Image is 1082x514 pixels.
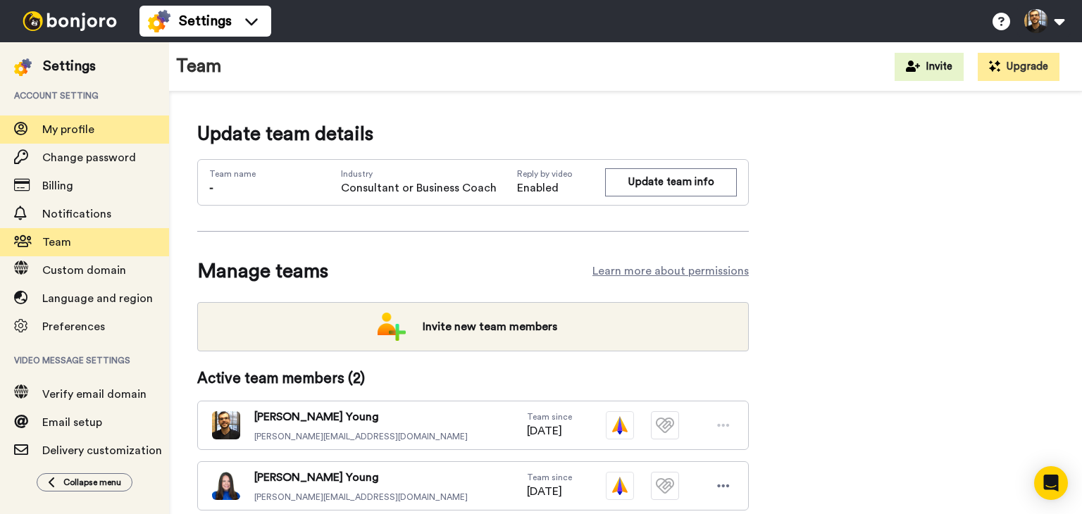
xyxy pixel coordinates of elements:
a: Learn more about permissions [592,263,749,280]
span: Active team members ( 2 ) [197,368,365,389]
span: Manage teams [197,257,328,285]
span: Invite new team members [411,313,568,341]
button: Upgrade [978,53,1059,81]
span: [PERSON_NAME][EMAIL_ADDRESS][DOMAIN_NAME] [254,491,468,503]
span: Team since [527,472,572,483]
span: [PERSON_NAME] Young [254,408,468,425]
span: My profile [42,124,94,135]
button: Update team info [605,168,737,196]
span: Team name [209,168,256,180]
span: Enabled [517,180,605,196]
span: Email setup [42,417,102,428]
span: - [209,182,213,194]
span: Settings [179,11,232,31]
img: ACg8ocLvcIO0cInSU-cqa1V9oO6--B4yiKt9USfKTzL2QPHM8cru6Q=s96-c [212,472,240,500]
span: Collapse menu [63,477,121,488]
span: Verify email domain [42,389,147,400]
span: [PERSON_NAME][EMAIL_ADDRESS][DOMAIN_NAME] [254,431,468,442]
img: tm-plain.svg [651,411,679,439]
img: tm-plain.svg [651,472,679,500]
span: Change password [42,152,136,163]
img: vm-color.svg [606,472,634,500]
span: Language and region [42,293,153,304]
h1: Team [176,56,222,77]
span: Consultant or Business Coach [341,180,497,196]
div: Settings [43,56,96,76]
span: [DATE] [527,483,572,500]
span: Industry [341,168,497,180]
span: Notifications [42,208,111,220]
img: settings-colored.svg [148,10,170,32]
span: Billing [42,180,73,192]
span: Delivery customization [42,445,162,456]
img: bj-logo-header-white.svg [17,11,123,31]
span: Custom domain [42,265,126,276]
span: Update team details [197,120,749,148]
div: Open Intercom Messenger [1034,466,1068,500]
span: Preferences [42,321,105,332]
span: Team since [527,411,572,422]
button: Invite [895,53,964,81]
span: [PERSON_NAME] Young [254,469,468,486]
img: vm-color.svg [606,411,634,439]
span: [DATE] [527,422,572,439]
button: Collapse menu [37,473,132,491]
img: add-team.png [378,313,406,341]
span: Team [42,237,71,248]
span: Reply by video [517,168,605,180]
img: settings-colored.svg [14,58,32,76]
img: 7a2fa43e-a229-4c2f-b5fe-b18c6b41714b-1697417357.jpg [212,411,240,439]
